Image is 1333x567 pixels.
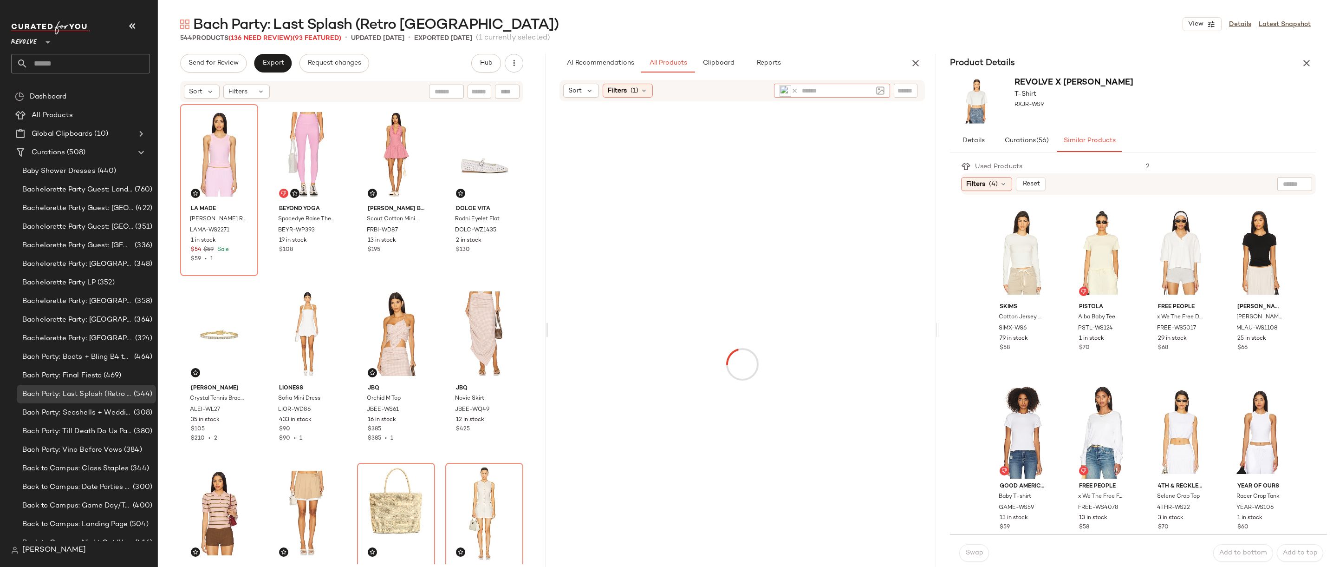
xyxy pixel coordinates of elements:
[1230,205,1290,299] img: MLAU-WS1108_V1.jpg
[1063,137,1116,145] span: Similar Products
[22,203,134,214] span: Bachelorette Party Guest: [GEOGRAPHIC_DATA]
[1237,482,1283,491] span: YEAR OF OURS
[608,86,627,96] span: Filters
[408,33,410,44] span: •
[22,501,131,511] span: Back to Campus: Game Day/Tailgates
[191,416,220,424] span: 35 in stock
[1014,89,1036,99] span: T-Shirt
[1079,344,1090,352] span: $70
[272,107,343,201] img: BEYR-WP393_V1.jpg
[22,296,133,307] span: Bachelorette Party: [GEOGRAPHIC_DATA]
[1000,335,1028,343] span: 79 in stock
[999,313,1044,322] span: Cotton Jersey Long Sleeve T-Shirt
[279,246,293,254] span: $108
[279,237,307,245] span: 19 in stock
[1016,177,1046,191] button: Reset
[1157,324,1196,333] span: FREE-WS5017
[950,76,1003,126] img: RXJR-WS9_V1.jpg
[1237,344,1248,352] span: $66
[279,425,290,434] span: $90
[649,59,687,67] span: All Products
[1158,523,1169,532] span: $70
[999,324,1027,333] span: SIMX-WS6
[1236,324,1278,333] span: MLAU-WS1108
[1000,523,1010,532] span: $59
[455,226,496,235] span: DOLC-WZ1435
[370,191,375,196] img: svg%3e
[1236,504,1274,512] span: YEAR-WS106
[22,538,133,548] span: Back to Campus: Night Out/House Parties
[191,425,205,434] span: $105
[1158,335,1187,343] span: 29 in stock
[449,466,520,560] img: LCDE-WD864_V1.jpg
[568,86,582,96] span: Sort
[131,501,152,511] span: (400)
[456,416,484,424] span: 12 in stock
[1079,303,1125,311] span: PISTOLA
[22,333,133,344] span: Bachelorette Party: [GEOGRAPHIC_DATA]
[970,162,1030,171] div: Used Products
[191,384,247,393] span: [PERSON_NAME]
[193,370,198,376] img: svg%3e
[11,32,37,48] span: Revolve
[11,21,90,34] img: cfy_white_logo.C9jOOHJF.svg
[1158,482,1203,491] span: 4th & Reckless
[345,33,347,44] span: •
[191,435,205,442] span: $210
[780,85,791,97] img: fe9639d1-f97c-49b5-a246-922dec593fb2
[22,259,132,270] span: Bachelorette Party: [GEOGRAPHIC_DATA]
[1237,335,1266,343] span: 25 in stock
[1237,303,1283,311] span: [PERSON_NAME]
[456,425,470,434] span: $425
[1014,78,1133,87] span: REVOLVE x [PERSON_NAME]
[939,57,1026,70] h3: Product Details
[367,406,399,414] span: JBEE-WS61
[281,549,286,555] img: svg%3e
[360,107,432,201] img: FRBI-WD87_V1.jpg
[22,352,132,363] span: Bach Party: Boots + Bling B4 the Ring
[1158,514,1183,522] span: 3 in stock
[1004,137,1049,145] span: Curations
[132,352,152,363] span: (464)
[1078,324,1113,333] span: PSTL-WS124
[966,179,985,189] span: Filters
[368,425,381,434] span: $385
[188,59,239,67] span: Send for Review
[992,205,1053,299] img: SIMX-WS6_V1.jpg
[180,35,192,42] span: 544
[360,466,432,560] img: HATR-WY24_V1.jpg
[1229,20,1251,29] a: Details
[65,147,85,158] span: (508)
[22,222,133,232] span: Bachelorette Party Guest: [GEOGRAPHIC_DATA]
[96,277,115,288] span: (352)
[566,59,634,67] span: AI Recommendations
[1079,335,1104,343] span: 1 in stock
[228,35,293,42] span: (136 Need Review)
[414,33,472,43] p: Exported [DATE]
[1158,344,1168,352] span: $68
[262,59,284,67] span: Export
[1237,523,1248,532] span: $60
[367,395,401,403] span: Orchid M Top
[278,226,315,235] span: BEYR-WP393
[131,482,152,493] span: (300)
[129,463,149,474] span: (344)
[370,549,375,555] img: svg%3e
[1183,17,1222,31] button: View
[102,370,121,381] span: (469)
[32,110,73,121] span: All Products
[368,416,396,424] span: 16 in stock
[203,246,214,254] span: $59
[193,16,559,34] span: Bach Party: Last Splash (Retro [GEOGRAPHIC_DATA])
[702,59,735,67] span: Clipboard
[756,59,781,67] span: Reports
[22,482,131,493] span: Back to Campus: Date Parties & Semi Formals
[456,384,513,393] span: JBQ
[1151,205,1211,299] img: FREE-WS5017_V1.jpg
[1036,137,1049,145] span: (56)
[1079,523,1089,532] span: $58
[351,33,404,43] p: updated [DATE]
[279,416,312,424] span: 433 in stock
[272,287,343,381] img: LIOR-WD86_V1.jpg
[22,185,133,195] span: Bachelorette Party Guest: Landing Page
